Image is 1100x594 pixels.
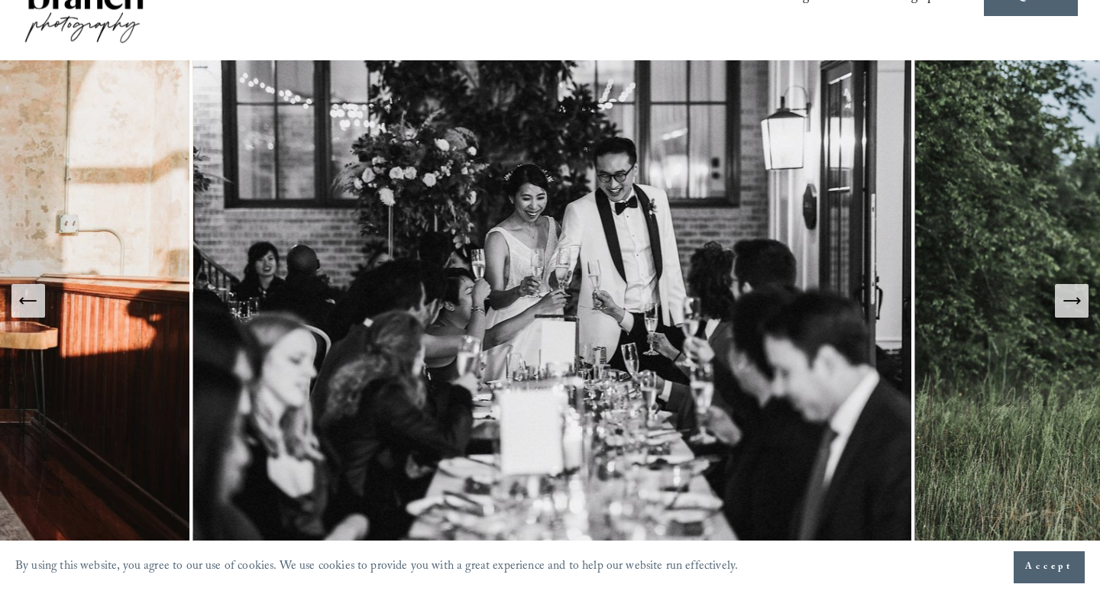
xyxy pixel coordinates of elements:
[193,60,915,541] img: The Bradford Wedding Photography
[11,284,45,318] button: Previous Slide
[1025,560,1073,575] span: Accept
[1055,284,1089,318] button: Next Slide
[15,556,738,579] p: By using this website, you agree to our use of cookies. We use cookies to provide you with a grea...
[1014,551,1085,583] button: Accept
